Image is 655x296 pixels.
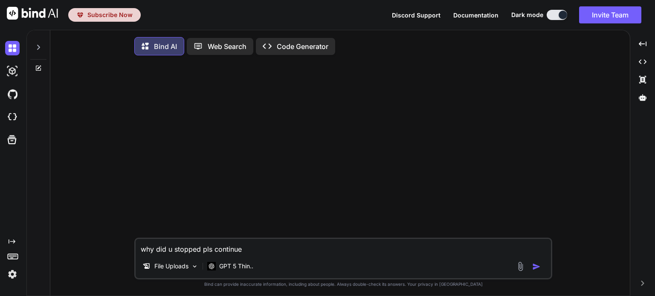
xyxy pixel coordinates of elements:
[516,262,525,271] img: attachment
[511,11,543,19] span: Dark mode
[87,11,133,19] span: Subscribe Now
[392,11,441,19] span: Discord Support
[5,267,20,282] img: settings
[207,262,216,270] img: GPT 5 Thinking High
[532,262,541,271] img: icon
[277,41,328,52] p: Code Generator
[154,41,177,52] p: Bind AI
[76,11,84,19] img: premium
[5,64,20,78] img: darkAi-studio
[136,239,551,254] textarea: why did u stopped pls continue
[68,8,141,22] button: premiumSubscribe Now
[134,281,552,287] p: Bind can provide inaccurate information, including about people. Always double-check its answers....
[453,11,498,19] span: Documentation
[191,263,198,270] img: Pick Models
[5,41,20,55] img: darkChat
[7,7,58,20] img: Bind AI
[219,262,253,270] p: GPT 5 Thin..
[5,110,20,124] img: cloudideIcon
[453,11,498,20] button: Documentation
[154,262,188,270] p: File Uploads
[392,11,441,20] button: Discord Support
[208,41,246,52] p: Web Search
[579,6,641,23] button: Invite Team
[5,87,20,101] img: githubDark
